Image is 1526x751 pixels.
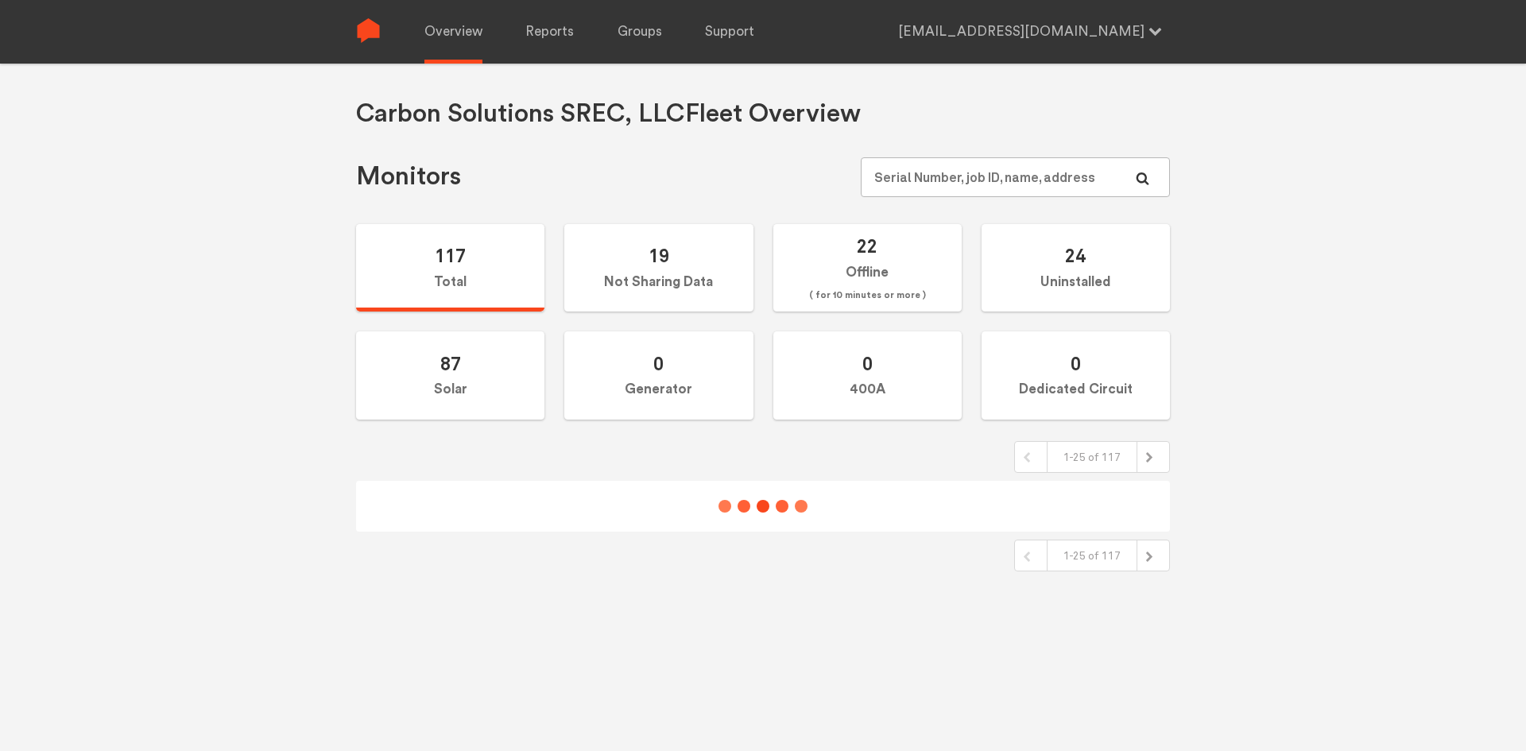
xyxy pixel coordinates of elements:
img: Sense Logo [356,18,381,43]
span: 0 [862,352,873,375]
label: Dedicated Circuit [982,331,1170,420]
span: 22 [857,234,877,257]
label: Offline [773,224,962,312]
span: 117 [435,244,466,267]
label: Total [356,224,544,312]
span: 87 [440,352,461,375]
span: 19 [649,244,669,267]
label: Solar [356,331,544,420]
span: 0 [653,352,664,375]
label: Not Sharing Data [564,224,753,312]
label: 400A [773,331,962,420]
label: Generator [564,331,753,420]
span: 0 [1071,352,1081,375]
span: ( for 10 minutes or more ) [809,286,926,305]
h1: Monitors [356,161,461,193]
label: Uninstalled [982,224,1170,312]
h1: Carbon Solutions SREC, LLC Fleet Overview [356,98,861,130]
div: 1-25 of 117 [1047,442,1137,472]
span: 24 [1065,244,1086,267]
input: Serial Number, job ID, name, address [861,157,1170,197]
div: 1-25 of 117 [1047,540,1137,571]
